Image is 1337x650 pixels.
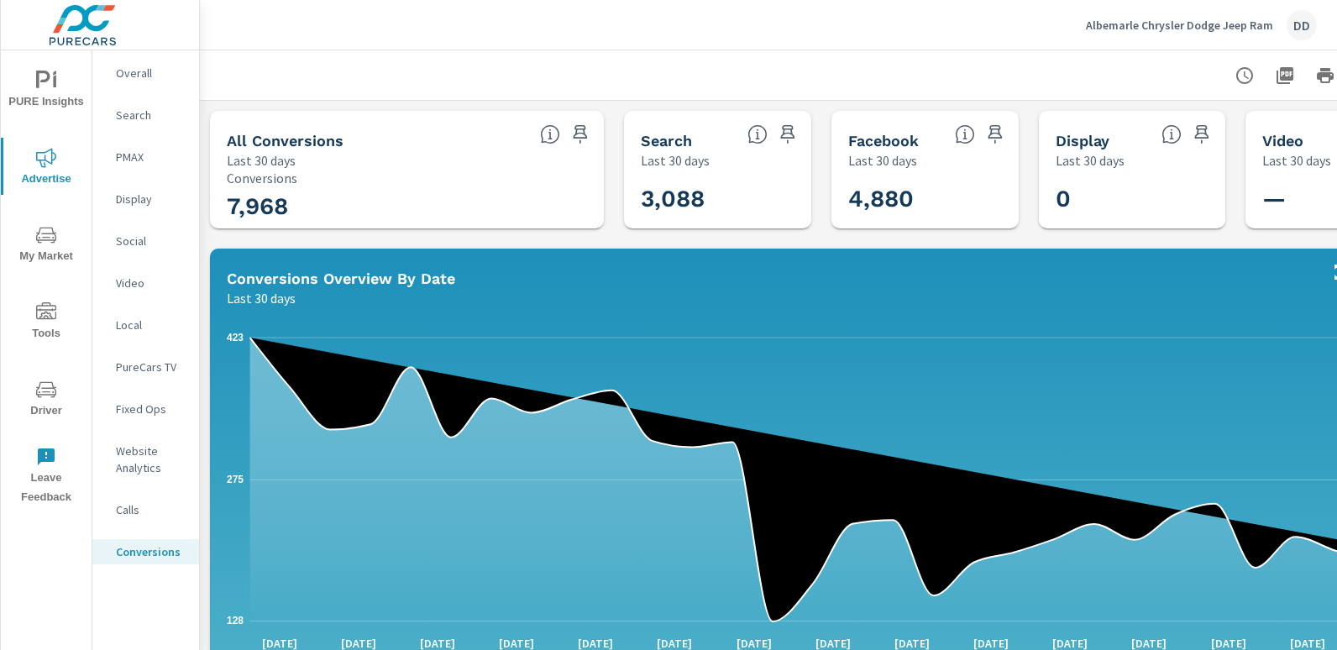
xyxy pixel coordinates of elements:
[641,185,862,213] h3: 3,088
[116,275,186,291] p: Video
[227,270,455,287] h5: Conversions Overview By Date
[848,185,1070,213] h3: 4,880
[1268,59,1302,92] button: "Export Report to PDF"
[227,474,244,485] text: 275
[1287,10,1317,40] div: DD
[1262,132,1303,149] h5: Video
[116,401,186,417] p: Fixed Ops
[92,312,199,338] div: Local
[6,302,87,343] span: Tools
[227,288,296,308] p: Last 30 days
[116,149,186,165] p: PMAX
[116,65,186,81] p: Overall
[227,192,587,221] h3: 7,968
[92,102,199,128] div: Search
[567,121,594,148] span: Save this to your personalized report
[92,497,199,522] div: Calls
[1056,150,1125,170] p: Last 30 days
[848,150,917,170] p: Last 30 days
[774,121,801,148] span: Save this to your personalized report
[955,124,975,144] span: All conversions reported from Facebook with duplicates filtered out
[116,191,186,207] p: Display
[92,270,199,296] div: Video
[1188,121,1215,148] span: Save this to your personalized report
[116,317,186,333] p: Local
[92,144,199,170] div: PMAX
[227,132,343,149] h5: All Conversions
[848,132,919,149] h5: Facebook
[92,228,199,254] div: Social
[1262,150,1331,170] p: Last 30 days
[116,107,186,123] p: Search
[1086,18,1273,33] p: Albemarle Chrysler Dodge Jeep Ram
[116,359,186,375] p: PureCars TV
[92,539,199,564] div: Conversions
[116,443,186,476] p: Website Analytics
[6,148,87,189] span: Advertise
[641,132,692,149] h5: Search
[92,396,199,422] div: Fixed Ops
[982,121,1009,148] span: Save this to your personalized report
[6,447,87,507] span: Leave Feedback
[747,124,768,144] span: Search Conversions include Actions, Leads and Unmapped Conversions.
[116,543,186,560] p: Conversions
[92,60,199,86] div: Overall
[227,332,244,343] text: 423
[116,233,186,249] p: Social
[92,186,199,212] div: Display
[6,71,87,112] span: PURE Insights
[227,170,587,186] p: Conversions
[227,615,244,626] text: 128
[1056,185,1277,213] h3: 0
[227,150,296,170] p: Last 30 days
[92,354,199,380] div: PureCars TV
[92,438,199,480] div: Website Analytics
[1161,124,1182,144] span: Display Conversions include Actions, Leads and Unmapped Conversions
[1056,132,1109,149] h5: Display
[540,124,560,144] span: All Conversions include Actions, Leads and Unmapped Conversions
[1,50,92,514] div: nav menu
[641,150,710,170] p: Last 30 days
[116,501,186,518] p: Calls
[6,380,87,421] span: Driver
[6,225,87,266] span: My Market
